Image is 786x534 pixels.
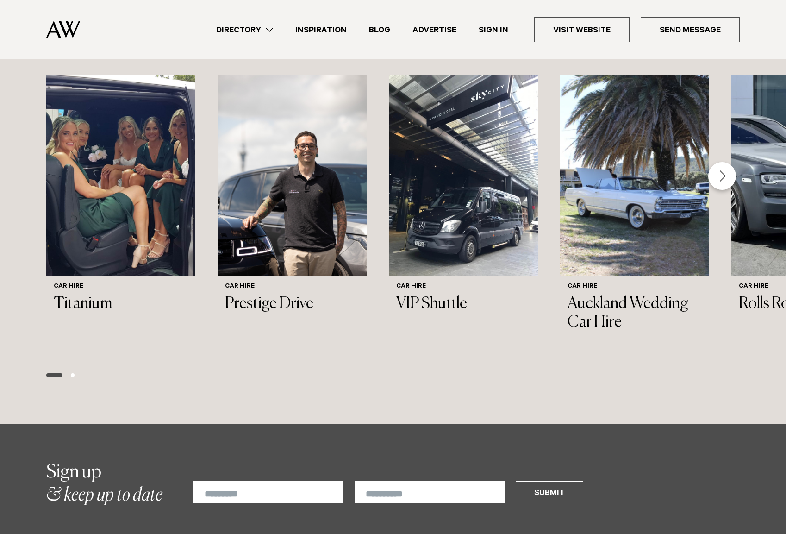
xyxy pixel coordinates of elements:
a: Blog [358,24,401,36]
button: Submit [516,481,583,503]
h3: Auckland Wedding Car Hire [568,295,702,333]
h6: Car Hire [568,283,702,291]
swiper-slide: 2 / 6 [218,75,367,358]
a: Sign In [468,24,519,36]
a: Send Message [641,17,740,42]
a: Visit Website [534,17,630,42]
a: Inspiration [284,24,358,36]
h6: Car Hire [225,283,359,291]
img: Auckland Weddings Car Hire | Prestige Drive [218,75,367,276]
img: Auckland Weddings Car Hire | Titanium [46,75,195,276]
h6: Car Hire [54,283,188,291]
a: Auckland Weddings Car Hire | VIP Shuttle Car Hire VIP Shuttle [389,75,538,321]
span: Sign up [46,463,101,482]
h3: Prestige Drive [225,295,359,314]
h3: VIP Shuttle [396,295,530,314]
a: Advertise [401,24,468,36]
img: Auckland Weddings Logo [46,21,80,38]
a: Auckland Weddings Car Hire | Prestige Drive Car Hire Prestige Drive [218,75,367,321]
img: Auckland Weddings Car Hire | Auckland Wedding Car Hire [560,75,709,276]
h3: Titanium [54,295,188,314]
a: Auckland Weddings Car Hire | Titanium Car Hire Titanium [46,75,195,321]
a: Directory [205,24,284,36]
swiper-slide: 3 / 6 [389,75,538,358]
swiper-slide: 1 / 6 [46,75,195,358]
h6: Car Hire [396,283,530,291]
img: Auckland Weddings Car Hire | VIP Shuttle [389,75,538,276]
swiper-slide: 4 / 6 [560,75,709,358]
h2: & keep up to date [46,461,162,507]
a: Auckland Weddings Car Hire | Auckland Wedding Car Hire Car Hire Auckland Wedding Car Hire [560,75,709,339]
